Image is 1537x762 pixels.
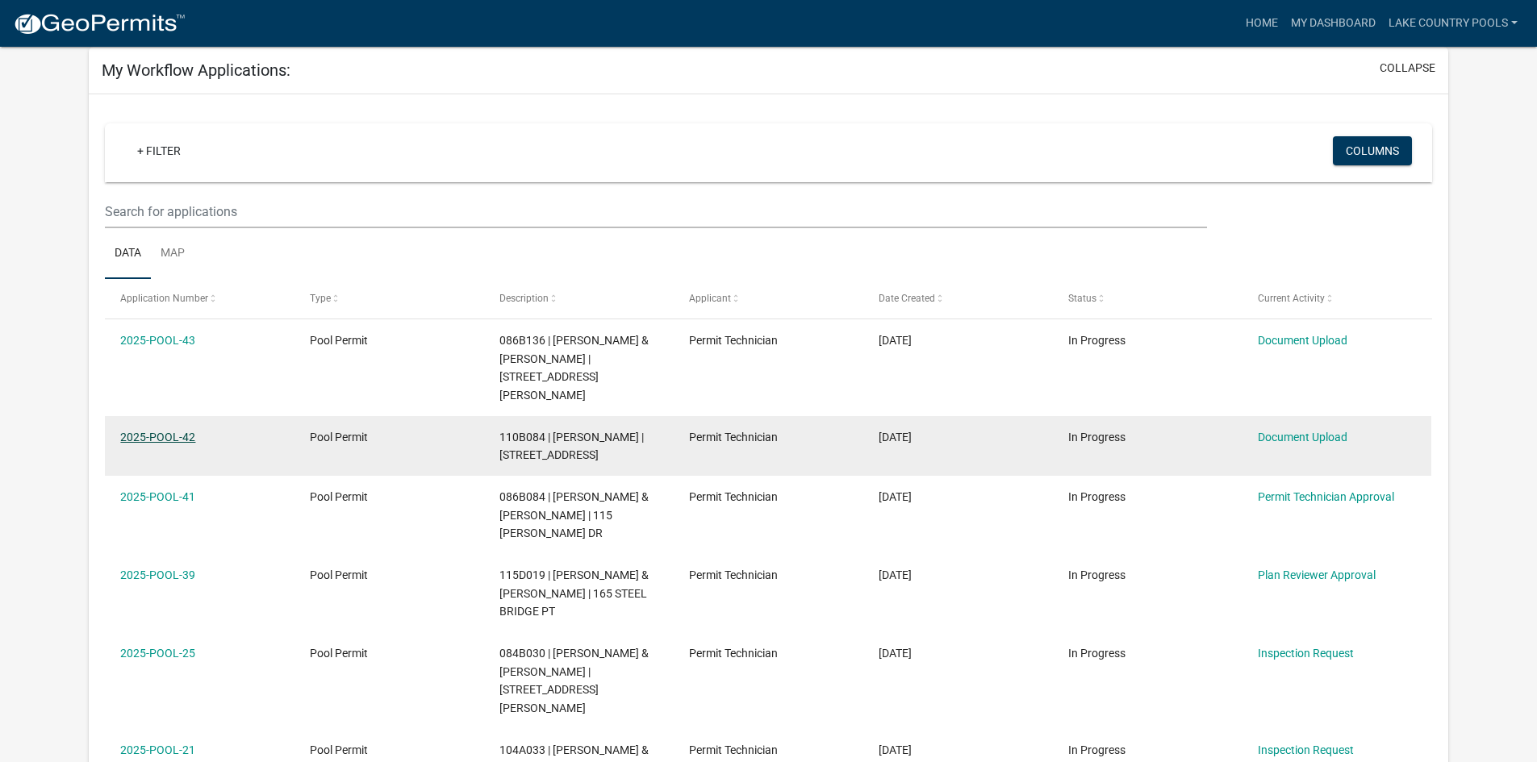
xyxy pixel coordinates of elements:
span: Pool Permit [310,431,368,443]
a: My Dashboard [1284,8,1382,39]
span: Permit Technician [689,568,778,581]
a: 2025-POOL-39 [120,568,195,581]
datatable-header-cell: Applicant [674,279,863,318]
a: 2025-POOL-21 [120,743,195,756]
span: In Progress [1068,490,1126,503]
a: 2025-POOL-43 [120,334,195,347]
a: Inspection Request [1258,743,1354,756]
span: Pool Permit [310,490,368,503]
span: 09/03/2025 [879,431,912,443]
span: 03/28/2025 [879,647,912,660]
a: Plan Reviewer Approval [1258,568,1376,581]
a: Document Upload [1258,431,1347,443]
span: 09/02/2025 [879,490,912,503]
span: Application Number [120,293,208,304]
span: In Progress [1068,568,1126,581]
span: Pool Permit [310,743,368,756]
a: Data [105,228,151,280]
span: Date Created [879,293,935,304]
span: 084B030 | HAIRETIS ANDREW & KELLEY | 98 BAGLEY RD [499,647,649,714]
span: 08/11/2025 [879,568,912,581]
input: Search for applications [105,195,1206,228]
datatable-header-cell: Description [484,279,674,318]
span: 115D019 | LEVENGOOD GARY A & LISA K | 165 STEEL BRIDGE PT [499,568,649,618]
span: Permit Technician [689,334,778,347]
button: collapse [1380,60,1435,77]
datatable-header-cell: Application Number [105,279,294,318]
span: Pool Permit [310,568,368,581]
span: 110B084 | ROSENWASSER STEVEN J | 139 WOODHAVEN DR [499,431,644,462]
span: Applicant [689,293,731,304]
span: In Progress [1068,431,1126,443]
span: Permit Technician [689,743,778,756]
a: Permit Technician Approval [1258,490,1394,503]
a: Home [1239,8,1284,39]
a: Document Upload [1258,334,1347,347]
span: Permit Technician [689,647,778,660]
span: Type [310,293,331,304]
datatable-header-cell: Type [294,279,484,318]
a: + Filter [124,136,194,165]
button: Columns [1333,136,1412,165]
h5: My Workflow Applications: [102,60,290,80]
span: 086B136 | SCHOEN RANDY & ELIZABETH | 129 SINCLAIR DR [499,334,649,402]
datatable-header-cell: Status [1052,279,1242,318]
datatable-header-cell: Date Created [863,279,1053,318]
a: Lake Country Pools [1382,8,1524,39]
span: Current Activity [1258,293,1325,304]
span: Permit Technician [689,431,778,443]
span: Permit Technician [689,490,778,503]
span: Status [1068,293,1096,304]
span: 086B084 | STRICKLAND WILLIAM A & CATHERINE P | 115 EMMA DR [499,490,649,540]
a: 2025-POOL-25 [120,647,195,660]
span: 03/20/2025 [879,743,912,756]
a: 2025-POOL-41 [120,490,195,503]
a: Map [151,228,194,280]
span: Description [499,293,549,304]
span: In Progress [1068,647,1126,660]
a: Inspection Request [1258,647,1354,660]
span: 09/08/2025 [879,334,912,347]
span: Pool Permit [310,334,368,347]
span: In Progress [1068,743,1126,756]
datatable-header-cell: Current Activity [1242,279,1431,318]
span: In Progress [1068,334,1126,347]
a: 2025-POOL-42 [120,431,195,443]
span: Pool Permit [310,647,368,660]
